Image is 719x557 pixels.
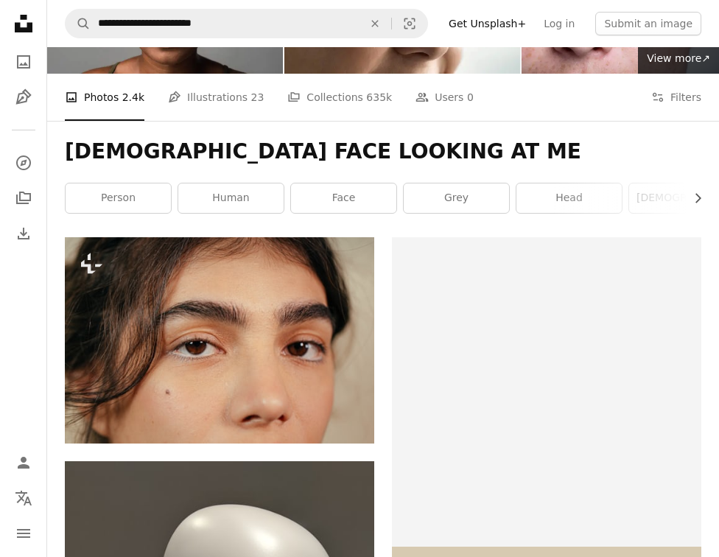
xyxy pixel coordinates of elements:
button: Clear [359,10,391,38]
a: Download History [9,219,38,248]
a: person [66,183,171,213]
a: Get Unsplash+ [440,12,535,35]
button: Submit an image [595,12,701,35]
a: Photos [9,47,38,77]
a: Illustrations [9,83,38,112]
a: human [178,183,284,213]
a: Collections 635k [287,74,392,121]
span: 0 [467,89,474,105]
a: Home — Unsplash [9,9,38,41]
a: face [291,183,396,213]
a: a close up of a woman's face with brown eyes [65,334,374,347]
button: Filters [651,74,701,121]
a: Users 0 [415,74,474,121]
span: 23 [251,89,264,105]
img: a close up of a woman's face with brown eyes [65,237,374,444]
a: Collections [9,183,38,213]
button: Search Unsplash [66,10,91,38]
form: Find visuals sitewide [65,9,428,38]
button: Menu [9,519,38,548]
a: Illustrations 23 [168,74,264,121]
span: 635k [366,89,392,105]
a: Explore [9,148,38,178]
button: Visual search [392,10,427,38]
a: Log in [535,12,583,35]
a: grey [404,183,509,213]
a: head [516,183,622,213]
h1: [DEMOGRAPHIC_DATA] FACE LOOKING AT ME [65,139,701,165]
button: Language [9,483,38,513]
span: View more ↗ [647,52,710,64]
a: View more↗ [638,44,719,74]
button: scroll list to the right [684,183,701,213]
a: Log in / Sign up [9,448,38,477]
